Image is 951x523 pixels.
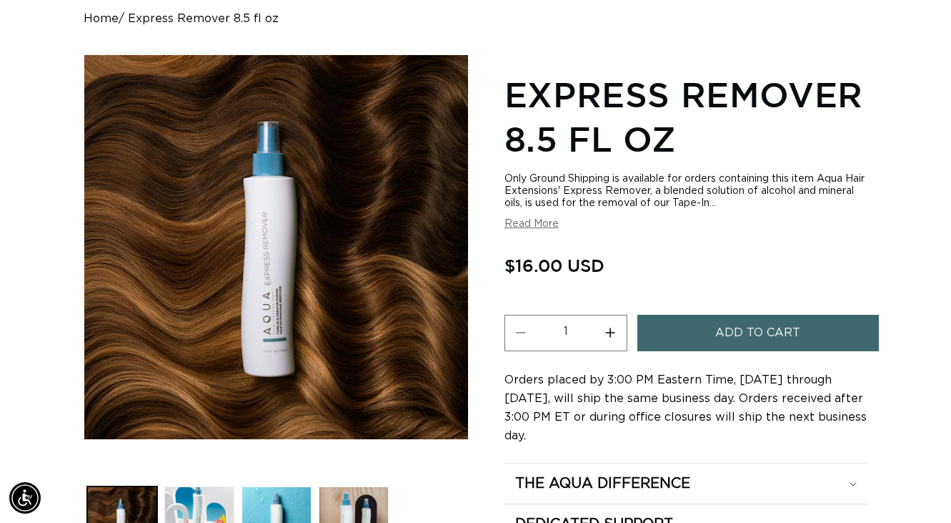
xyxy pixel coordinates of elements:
[515,474,690,493] h2: The Aqua Difference
[128,12,279,26] span: Express Remover 8.5 fl oz
[504,72,867,162] h1: Express Remover 8.5 fl oz
[504,464,867,504] summary: The Aqua Difference
[504,218,559,230] button: Read More
[504,173,867,210] div: Only Ground Shipping is available for orders containing this item Aqua Hair Extensions' Express R...
[715,315,800,351] span: Add to cart
[637,315,878,351] button: Add to cart
[84,12,119,26] a: Home
[504,252,604,279] span: $16.00 USD
[84,12,867,26] nav: breadcrumbs
[504,374,867,441] span: Orders placed by 3:00 PM Eastern Time, [DATE] through [DATE], will ship the same business day. Or...
[9,482,41,514] div: Accessibility Menu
